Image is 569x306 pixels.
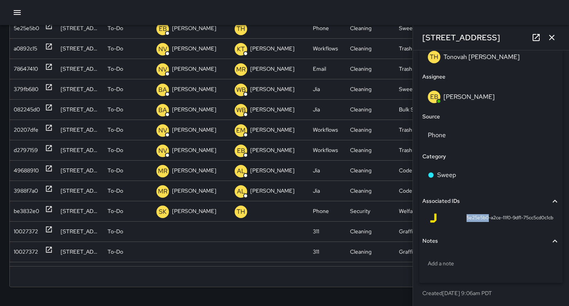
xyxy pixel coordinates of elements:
p: [PERSON_NAME] [172,100,216,120]
p: EM [236,126,246,135]
p: SK [159,207,167,217]
p: To-Do [108,79,123,99]
p: To-Do [108,201,123,221]
p: TH [237,207,245,217]
div: 082245d0 [14,100,40,120]
p: [PERSON_NAME] [250,181,294,201]
p: AL [237,187,245,196]
p: To-Do [108,262,123,282]
p: [PERSON_NAME] [172,181,216,201]
div: 1125 Folsom Street [57,201,104,221]
div: Trash Bag Pickup [395,140,444,160]
div: Phone [309,18,346,38]
p: NV [158,126,167,135]
div: Jia [309,181,346,201]
div: Cleaning [346,242,395,262]
p: BA [158,106,167,115]
div: 333 11th Street [57,221,104,242]
p: [PERSON_NAME] [172,140,216,160]
div: Phone [309,201,346,221]
div: Jia [309,160,346,181]
div: be3832e0 [14,201,39,221]
p: MR [158,187,167,196]
p: To-Do [108,161,123,181]
p: AL [237,166,245,176]
p: [PERSON_NAME] [172,201,216,221]
div: Email [309,59,346,79]
div: 3988f7a0 [14,181,38,201]
div: 311 [309,242,346,262]
div: Cleaning [346,221,395,242]
p: [PERSON_NAME] [172,161,216,181]
div: Bulk Sweep [395,99,444,120]
p: [PERSON_NAME] [250,140,294,160]
div: Cleaning [346,140,395,160]
p: NV [158,146,167,156]
div: 72a Moss Street [57,181,104,201]
p: [PERSON_NAME] [172,120,216,140]
div: Workflows [309,120,346,140]
p: EB [159,24,167,34]
p: NV [158,65,167,74]
div: Jia [309,79,346,99]
p: NV [158,45,167,54]
div: Cleaning [346,181,395,201]
div: Security [346,201,395,221]
div: Sweep [395,79,444,99]
p: [PERSON_NAME] [250,120,294,140]
p: To-Do [108,100,123,120]
div: Cleaning [346,79,395,99]
div: Cleaning [346,160,395,181]
p: To-Do [108,181,123,201]
div: Jia [309,99,346,120]
p: [PERSON_NAME] [172,39,216,59]
div: 56 Langton Street [57,59,104,79]
div: 1082 Folsom Street [57,160,104,181]
div: Cleaning [346,120,395,140]
div: Cleaning [346,99,395,120]
div: 59 Columbia Square Street [57,79,104,99]
div: Code Brown [395,160,444,181]
div: Graffiti [395,221,444,242]
p: [PERSON_NAME] [250,39,294,59]
div: 1166 Howard Street [57,120,104,140]
div: 1489 Folsom Street [57,18,104,38]
div: Graffiti [395,262,444,282]
p: TH [237,24,245,34]
div: Sweep [395,18,444,38]
div: 78647410 [14,59,38,79]
p: [PERSON_NAME] [172,79,216,99]
p: To-Do [108,39,123,59]
p: To-Do [108,18,123,38]
p: [PERSON_NAME] [250,161,294,181]
div: Workflows [309,38,346,59]
div: 49688910 [14,161,39,181]
div: 311 [309,262,346,282]
div: 20207dfe [14,120,38,140]
div: d2797159 [14,140,38,160]
div: 10027372 [14,242,38,262]
p: BA [158,85,167,95]
div: 333 11th Street [57,262,104,282]
div: a0892c15 [14,39,37,59]
div: Cleaning [346,59,395,79]
p: EB [237,146,245,156]
div: 39 Columbia Square Street [57,99,104,120]
div: Trash Bag Pickup [395,38,444,59]
div: Graffiti [395,242,444,262]
p: To-Do [108,242,123,262]
div: 311 [309,221,346,242]
p: [PERSON_NAME] [172,18,216,38]
div: Code Brown [395,181,444,201]
p: To-Do [108,140,123,160]
div: Cleaning [346,38,395,59]
p: KT [237,45,245,54]
p: To-Do [108,120,123,140]
p: To-Do [108,222,123,242]
div: 5e25e5b0 [14,18,39,38]
div: Workflows [309,140,346,160]
p: [PERSON_NAME] [172,59,216,79]
div: 10027372 [14,222,38,242]
p: WB [236,106,246,115]
div: 1123 Folsom Street [57,38,104,59]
